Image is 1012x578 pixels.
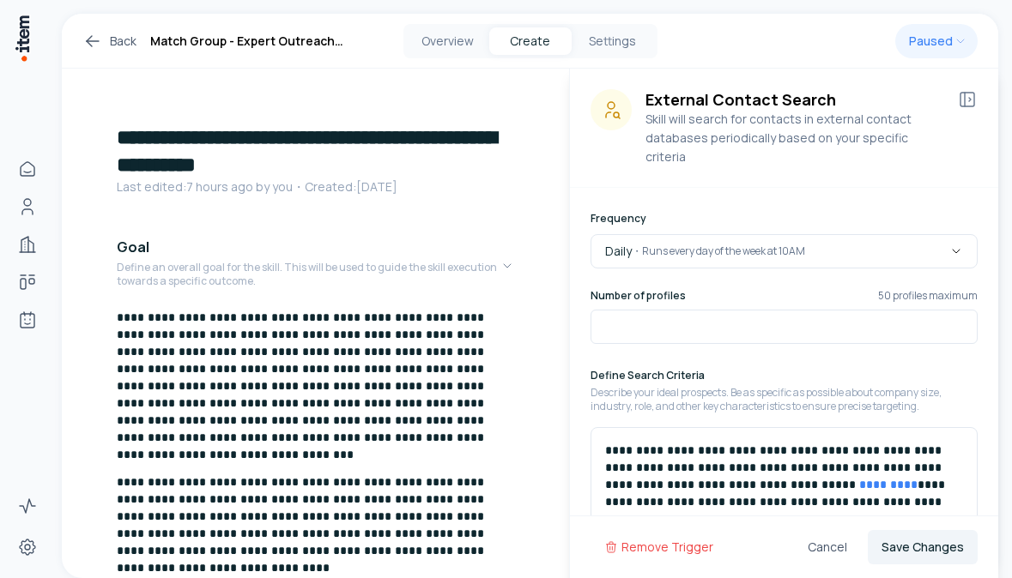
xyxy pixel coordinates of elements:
[150,31,381,51] h1: Match Group - Expert Outreach Sourcing (Email / Linkedin) ™️
[10,152,45,186] a: Home
[591,211,646,226] label: Frequency
[591,530,727,564] button: Remove Trigger
[10,530,45,564] a: Settings
[878,289,978,303] p: 50 profiles maximum
[645,110,943,166] p: Skill will search for contacts in external contact databases periodically based on your specific ...
[14,14,31,63] img: Item Brain Logo
[117,261,500,288] p: Define an overall goal for the skill. This will be used to guide the skill execution towards a sp...
[591,289,686,303] label: Number of profiles
[868,530,978,564] button: Save Changes
[82,31,136,51] a: Back
[489,27,572,55] button: Create
[10,303,45,337] a: Agents
[117,237,149,257] h4: Goal
[10,265,45,299] a: Deals
[117,223,514,309] button: GoalDefine an overall goal for the skill. This will be used to guide the skill execution towards ...
[10,227,45,262] a: Companies
[572,27,654,55] button: Settings
[794,530,861,564] button: Cancel
[407,27,489,55] button: Overview
[10,489,45,523] a: Activity
[117,178,514,196] p: Last edited: 7 hours ago by you ・Created: [DATE]
[591,386,978,413] p: Describe your ideal prospects. Be as specific as possible about company size, industry, role, and...
[645,89,943,110] h3: External Contact Search
[591,368,978,382] h6: Define Search Criteria
[10,190,45,224] a: People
